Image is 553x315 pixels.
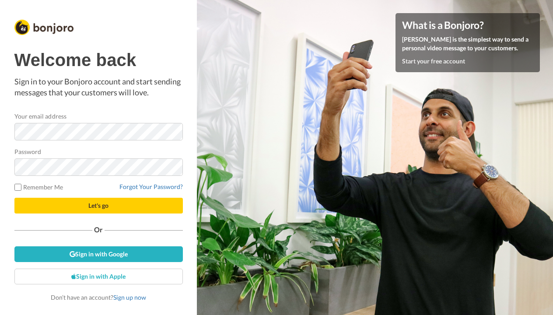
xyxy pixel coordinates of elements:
[14,182,63,192] label: Remember Me
[402,20,533,31] h4: What is a Bonjoro?
[14,269,183,284] a: Sign in with Apple
[14,76,183,98] p: Sign in to your Bonjoro account and start sending messages that your customers will love.
[92,227,105,233] span: Or
[14,112,66,121] label: Your email address
[14,246,183,262] a: Sign in with Google
[402,57,465,65] a: Start your free account
[51,294,146,301] span: Don’t have an account?
[14,147,42,156] label: Password
[88,202,108,209] span: Let's go
[14,50,183,70] h1: Welcome back
[119,183,183,190] a: Forgot Your Password?
[113,294,146,301] a: Sign up now
[14,184,21,191] input: Remember Me
[402,35,533,52] p: [PERSON_NAME] is the simplest way to send a personal video message to your customers.
[14,198,183,213] button: Let's go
